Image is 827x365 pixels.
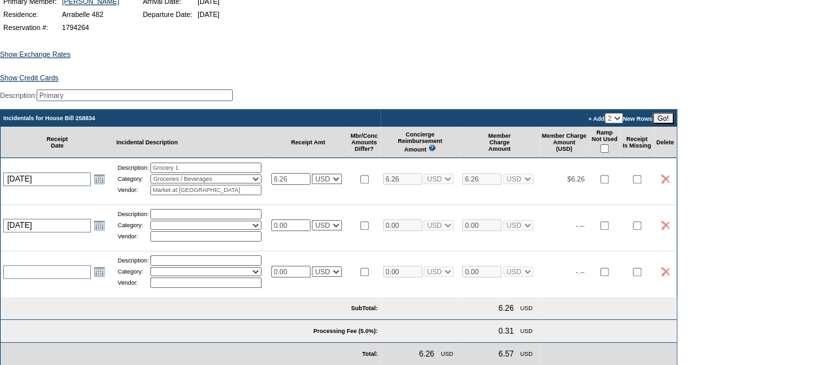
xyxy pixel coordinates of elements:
td: Description: [118,255,149,266]
span: -.-- [576,268,585,276]
td: Reservation #: [1,22,59,33]
a: Open the calendar popup. [92,218,107,232]
span: $6.26 [567,175,585,183]
td: Incidental Description [114,127,269,158]
td: Residence: [1,8,59,20]
td: USD [518,324,535,338]
td: Description: [118,209,149,219]
td: Category: [118,221,149,230]
img: icon_delete2.gif [661,221,669,230]
td: 1794264 [60,22,122,33]
td: 6.26 [496,301,516,315]
td: Vendor: [118,185,149,195]
td: Receipt Date [1,127,114,158]
td: Category: [118,267,149,276]
td: 6.26 [416,347,437,361]
td: USD [438,347,456,361]
td: Member Charge Amount [460,127,539,158]
td: 6.57 [496,347,516,361]
td: Departure Date: [141,8,194,20]
input: Go! [652,112,674,124]
td: Incidentals for House Bill 258834 [1,110,380,127]
a: Open the calendar popup. [92,264,107,279]
td: USD [518,301,535,315]
td: Processing Fee (5.0%): [1,320,380,343]
td: Category: [118,174,149,183]
td: Ramp Not Used [589,127,620,158]
td: Arrabelle 482 [60,8,122,20]
td: Receipt Amt [269,127,348,158]
td: 0.31 [496,324,516,338]
td: Description: [118,163,149,173]
td: Vendor: [118,231,149,242]
td: Vendor: [118,278,149,288]
td: USD [518,347,535,361]
img: questionMark_lightBlue.gif [428,144,436,151]
td: Concierge Reimbursement Amount [380,127,460,158]
td: Delete [654,127,677,158]
img: icon_delete2.gif [661,174,669,183]
span: -.-- [576,221,585,229]
td: Mbr/Conc Amounts Differ? [348,127,380,158]
a: Open the calendar popup. [92,172,107,186]
td: » Add New Rows [380,110,677,127]
td: [DATE] [195,8,222,20]
td: Member Charge Amount (USD) [539,127,589,158]
td: Receipt Is Missing [620,127,654,158]
img: icon_delete2.gif [661,267,669,276]
td: SubTotal: [1,297,380,320]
